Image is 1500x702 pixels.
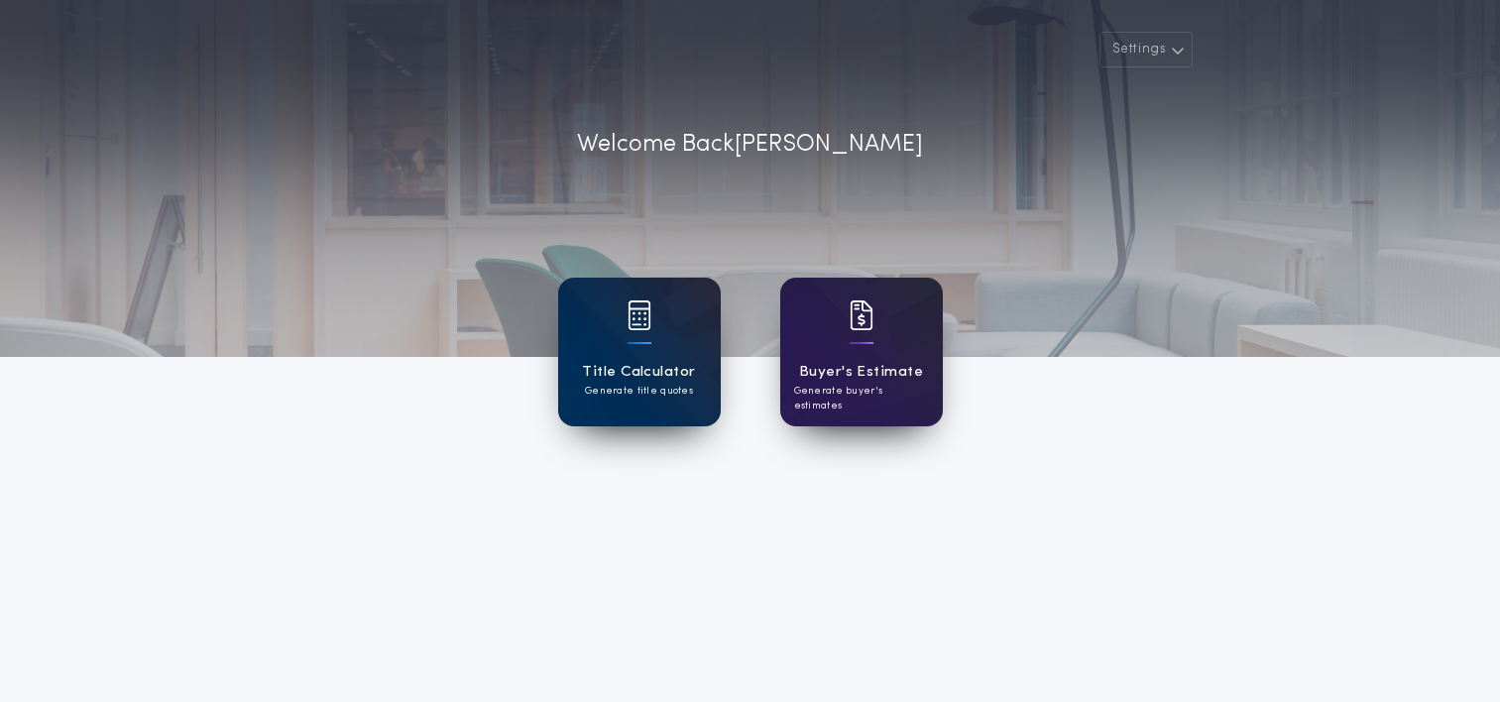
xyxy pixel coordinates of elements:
[799,361,923,384] h1: Buyer's Estimate
[558,278,721,426] a: card iconTitle CalculatorGenerate title quotes
[585,384,693,399] p: Generate title quotes
[577,127,923,163] p: Welcome Back [PERSON_NAME]
[1099,32,1193,67] button: Settings
[850,300,873,330] img: card icon
[780,278,943,426] a: card iconBuyer's EstimateGenerate buyer's estimates
[628,300,651,330] img: card icon
[582,361,695,384] h1: Title Calculator
[794,384,929,413] p: Generate buyer's estimates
